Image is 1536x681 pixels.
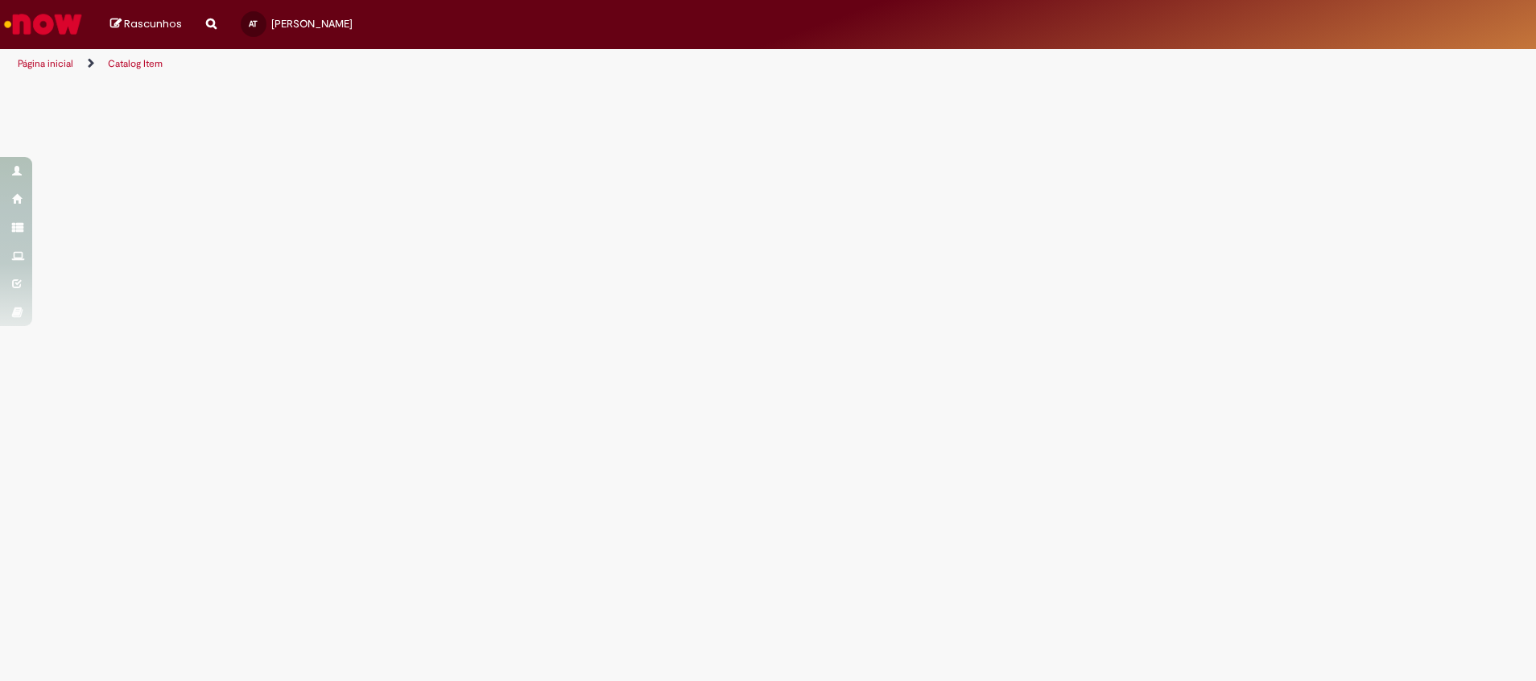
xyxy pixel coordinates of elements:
a: Página inicial [18,57,73,70]
a: Rascunhos [110,17,182,32]
span: Rascunhos [124,16,182,31]
span: AT [249,19,258,29]
span: [PERSON_NAME] [271,17,353,31]
ul: Trilhas de página [12,49,1012,79]
img: ServiceNow [2,8,85,40]
a: Catalog Item [108,57,163,70]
